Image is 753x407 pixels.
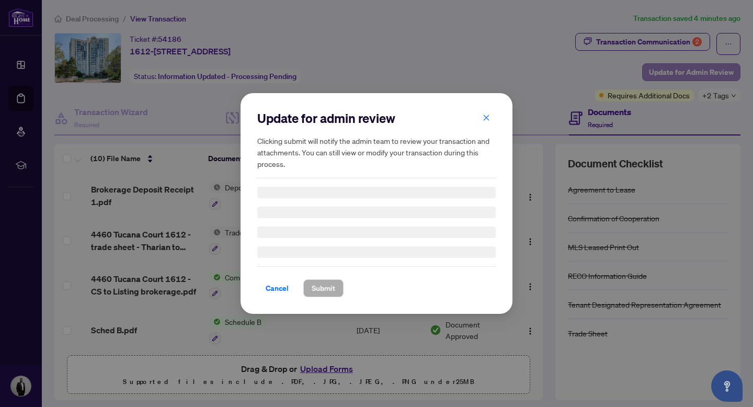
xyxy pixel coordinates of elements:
span: Cancel [266,280,289,297]
span: close [483,114,490,121]
button: Cancel [257,279,297,297]
button: Submit [303,279,344,297]
button: Open asap [711,370,743,402]
h2: Update for admin review [257,110,496,127]
h5: Clicking submit will notify the admin team to review your transaction and attachments. You can st... [257,135,496,169]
